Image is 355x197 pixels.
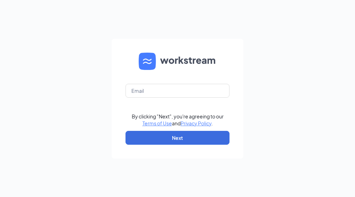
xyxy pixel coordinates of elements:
div: By clicking "Next", you're agreeing to our and . [132,113,224,127]
a: Terms of Use [142,120,172,126]
input: Email [125,84,230,98]
a: Privacy Policy [181,120,211,126]
button: Next [125,131,230,145]
img: WS logo and Workstream text [139,53,216,70]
